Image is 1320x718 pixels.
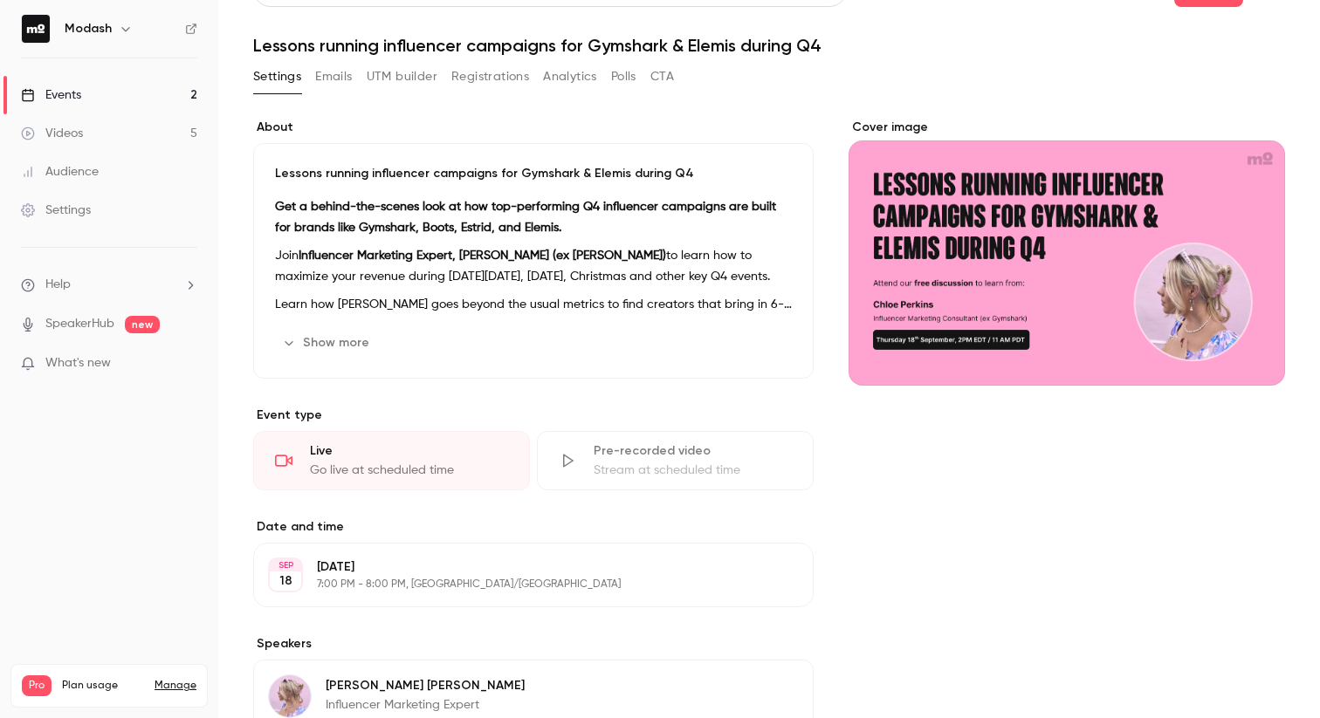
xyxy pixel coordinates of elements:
[21,276,197,294] li: help-dropdown-opener
[611,63,636,91] button: Polls
[22,15,50,43] img: Modash
[275,165,792,182] p: Lessons running influencer campaigns for Gymshark & Elemis during Q4
[269,675,311,717] img: Chloe Perkins
[155,679,196,693] a: Manage
[270,559,301,571] div: SEP
[253,407,814,424] p: Event type
[45,354,111,373] span: What's new
[253,635,814,653] label: Speakers
[279,572,292,590] p: 18
[253,119,814,136] label: About
[275,294,792,315] p: Learn how [PERSON_NAME] goes beyond the usual metrics to find creators that bring in 6-figures of...
[125,316,160,333] span: new
[543,63,597,91] button: Analytics
[65,20,112,38] h6: Modash
[275,329,380,357] button: Show more
[253,518,814,536] label: Date and time
[594,462,792,479] div: Stream at scheduled time
[21,163,99,181] div: Audience
[451,63,529,91] button: Registrations
[326,677,525,694] p: [PERSON_NAME] [PERSON_NAME]
[315,63,352,91] button: Emails
[21,202,91,219] div: Settings
[317,578,721,591] p: 7:00 PM - 8:00 PM, [GEOGRAPHIC_DATA]/[GEOGRAPHIC_DATA]
[275,245,792,287] p: Join to learn how to maximize your revenue during [DATE][DATE], [DATE], Christmas and other key Q...
[253,63,301,91] button: Settings
[253,35,1285,56] h1: Lessons running influencer campaigns for Gymshark & Elemis during Q4
[650,63,674,91] button: CTA
[367,63,437,91] button: UTM builder
[253,431,530,490] div: LiveGo live at scheduled time
[594,442,792,460] div: Pre-recorded video
[21,86,81,104] div: Events
[275,201,776,234] strong: Get a behind-the-scenes look at how top-performing Q4 influencer campaigns are built for brands l...
[849,119,1285,136] label: Cover image
[22,675,52,696] span: Pro
[326,696,525,714] p: Influencer Marketing Expert
[62,679,144,693] span: Plan usage
[299,250,666,262] strong: Influencer Marketing Expert, [PERSON_NAME] (ex [PERSON_NAME])
[45,276,71,294] span: Help
[310,462,508,479] div: Go live at scheduled time
[849,119,1285,386] section: Cover image
[45,315,114,333] a: SpeakerHub
[310,442,508,460] div: Live
[317,558,721,576] p: [DATE]
[21,125,83,142] div: Videos
[537,431,814,490] div: Pre-recorded videoStream at scheduled time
